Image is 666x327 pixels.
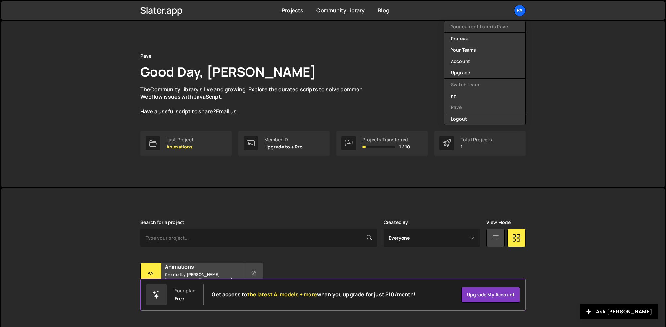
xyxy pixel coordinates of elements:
[580,304,658,319] button: Ask [PERSON_NAME]
[140,263,263,304] a: An Animations Created by [PERSON_NAME][EMAIL_ADDRESS][DOMAIN_NAME] 12 pages, last updated by [DATE]
[444,55,525,67] a: Account
[140,220,184,225] label: Search for a project
[384,220,408,225] label: Created By
[264,137,303,142] div: Member ID
[140,52,151,60] div: Pave
[141,263,161,284] div: An
[399,144,410,149] span: 1 / 10
[514,5,526,16] a: Pa
[212,291,416,298] h2: Get access to when you upgrade for just $10/month!
[486,220,511,225] label: View Mode
[461,137,492,142] div: Total Projects
[150,86,198,93] a: Community Library
[282,7,303,14] a: Projects
[444,67,525,78] a: Upgrade
[140,63,316,81] h1: Good Day, [PERSON_NAME]
[165,263,244,270] h2: Animations
[216,108,237,115] a: Email us
[140,86,375,115] p: The is live and growing. Explore the curated scripts to solve common Webflow issues with JavaScri...
[166,144,194,149] p: Animations
[175,296,184,301] div: Free
[362,137,410,142] div: Projects Transferred
[247,291,317,298] span: the latest AI models + more
[378,7,389,14] a: Blog
[166,137,194,142] div: Last Project
[461,144,492,149] p: 1
[444,113,525,125] button: Logout
[140,229,377,247] input: Type your project...
[175,288,196,293] div: Your plan
[140,131,232,156] a: Last Project Animations
[444,90,525,101] a: nn
[444,44,525,55] a: Your Teams
[444,33,525,44] a: Projects
[264,144,303,149] p: Upgrade to a Pro
[165,272,244,283] small: Created by [PERSON_NAME][EMAIL_ADDRESS][DOMAIN_NAME]
[316,7,365,14] a: Community Library
[461,287,520,303] a: Upgrade my account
